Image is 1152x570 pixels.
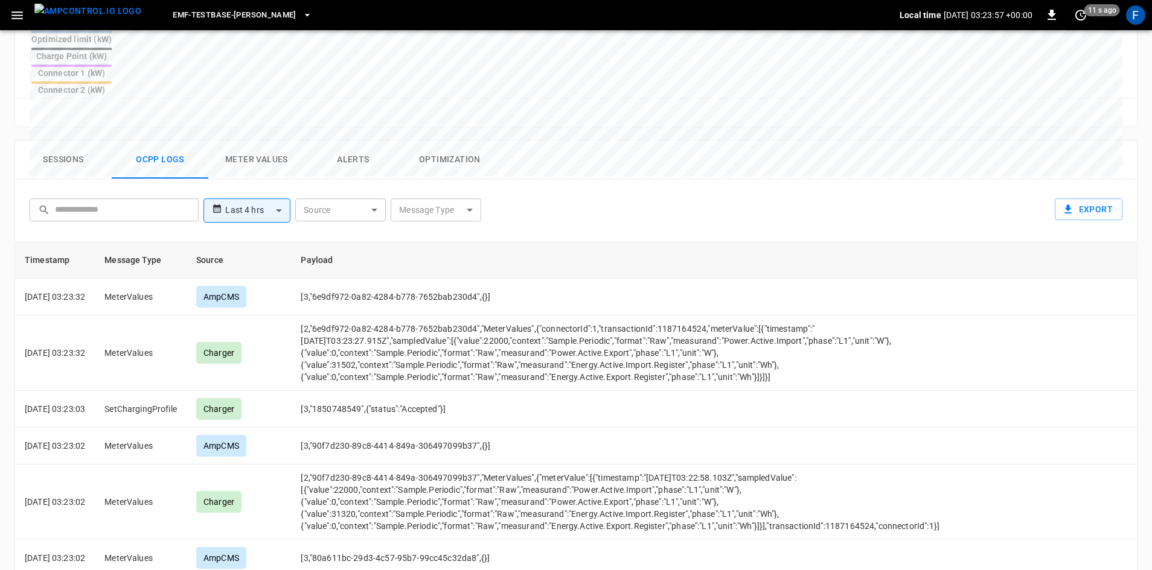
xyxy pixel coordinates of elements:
[208,141,305,179] button: Meter Values
[291,242,949,279] th: Payload
[900,9,941,21] p: Local time
[95,391,187,428] td: SetChargingProfile
[25,552,85,564] p: [DATE] 03:23:02
[187,242,291,279] th: Source
[402,141,498,179] button: Optimization
[95,242,187,279] th: Message Type
[225,199,290,222] div: Last 4 hrs
[168,4,317,27] button: eMF-Testbase-[PERSON_NAME]
[112,141,208,179] button: Ocpp logs
[95,428,187,464] td: MeterValues
[25,496,85,508] p: [DATE] 03:23:02
[291,428,949,464] td: [3,"90f7d230-89c8-4414-849a-306497099b37",{}]
[1071,5,1090,25] button: set refresh interval
[25,291,85,303] p: [DATE] 03:23:32
[196,491,242,513] div: Charger
[1084,4,1120,16] span: 11 s ago
[196,435,246,457] div: AmpCMS
[34,4,141,19] img: ampcontrol.io logo
[944,9,1032,21] p: [DATE] 03:23:57 +00:00
[25,403,85,415] p: [DATE] 03:23:03
[1126,5,1145,25] div: profile-icon
[291,464,949,540] td: [2,"90f7d230-89c8-4414-849a-306497099b37","MeterValues",{"meterValue":[{"timestamp":"[DATE]T03:22...
[95,464,187,540] td: MeterValues
[25,347,85,359] p: [DATE] 03:23:32
[15,242,95,279] th: Timestamp
[305,141,402,179] button: Alerts
[196,547,246,569] div: AmpCMS
[173,8,296,22] span: eMF-Testbase-[PERSON_NAME]
[25,440,85,452] p: [DATE] 03:23:02
[15,141,112,179] button: Sessions
[291,391,949,428] td: [3,"1850748549",{"status":"Accepted"}]
[1055,198,1122,221] button: Export
[196,398,242,420] div: Charger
